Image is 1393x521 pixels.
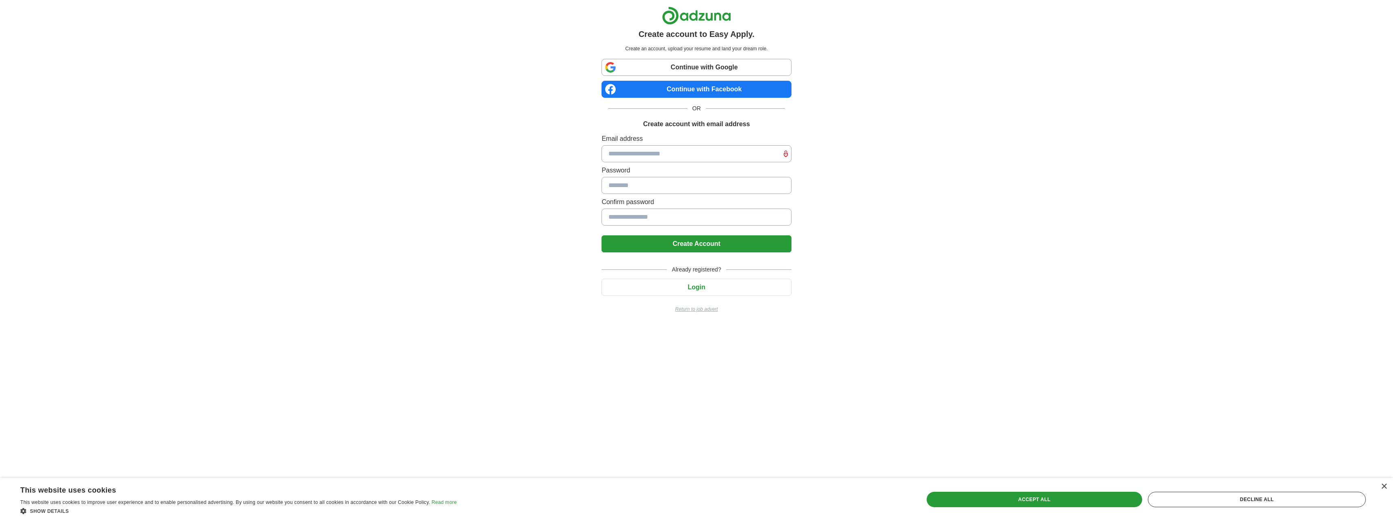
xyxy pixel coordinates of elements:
a: Read more, opens a new window [431,499,457,505]
span: This website uses cookies to improve user experience and to enable personalised advertising. By u... [20,499,430,505]
label: Email address [602,134,791,144]
span: OR [688,104,706,113]
label: Password [602,166,791,175]
a: Continue with Facebook [602,81,791,98]
div: This website uses cookies [20,483,436,495]
a: Return to job advert [602,306,791,313]
h1: Create account to Easy Apply. [638,28,755,40]
div: Show details [20,507,457,515]
button: Login [602,279,791,296]
span: Already registered? [667,265,726,274]
button: Create Account [602,235,791,252]
a: Login [602,284,791,291]
div: Close [1381,484,1387,490]
div: Decline all [1148,492,1366,507]
p: Create an account, upload your resume and land your dream role. [603,45,789,52]
a: Continue with Google [602,59,791,76]
img: Adzuna logo [662,6,731,25]
label: Confirm password [602,197,791,207]
h1: Create account with email address [643,119,750,129]
div: Accept all [927,492,1142,507]
span: Show details [30,508,69,514]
